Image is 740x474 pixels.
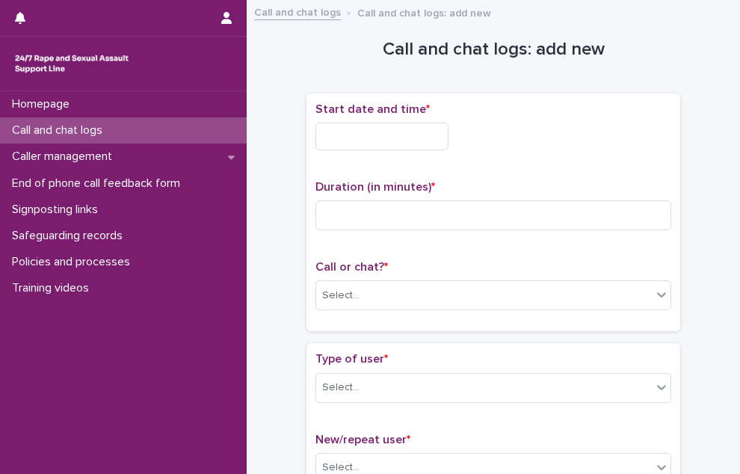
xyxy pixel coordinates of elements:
[6,176,192,191] p: End of phone call feedback form
[6,281,101,295] p: Training videos
[315,103,430,115] span: Start date and time
[315,181,435,193] span: Duration (in minutes)
[315,261,388,273] span: Call or chat?
[6,203,110,217] p: Signposting links
[6,150,124,164] p: Caller management
[6,97,81,111] p: Homepage
[6,255,142,269] p: Policies and processes
[322,380,360,395] div: Select...
[322,288,360,304] div: Select...
[6,123,114,138] p: Call and chat logs
[254,3,341,20] a: Call and chat logs
[306,39,680,61] h1: Call and chat logs: add new
[6,229,135,243] p: Safeguarding records
[12,49,132,79] img: rhQMoQhaT3yELyF149Cw
[315,353,388,365] span: Type of user
[357,4,491,20] p: Call and chat logs: add new
[315,434,410,446] span: New/repeat user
